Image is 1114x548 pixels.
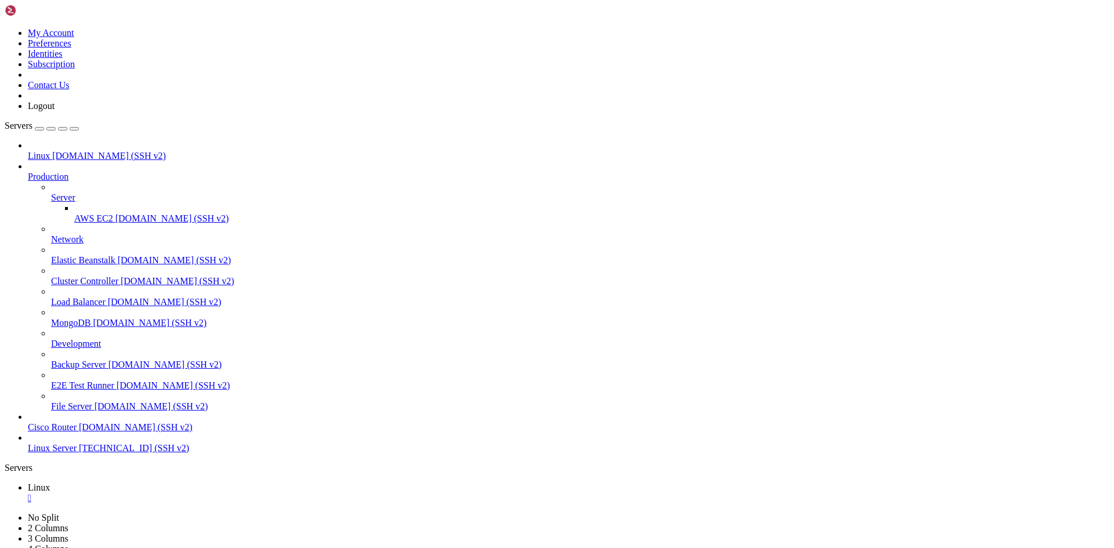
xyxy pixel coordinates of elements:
[28,38,71,48] a: Preferences
[51,286,1109,307] li: Load Balancer [DOMAIN_NAME] (SSH v2)
[79,422,193,432] span: [DOMAIN_NAME] (SSH v2)
[121,276,234,286] span: [DOMAIN_NAME] (SSH v2)
[118,255,232,265] span: [DOMAIN_NAME] (SSH v2)
[28,28,74,38] a: My Account
[28,482,1109,503] a: Linux
[51,380,1109,391] a: E2E Test Runner [DOMAIN_NAME] (SSH v2)
[51,391,1109,412] li: File Server [DOMAIN_NAME] (SSH v2)
[117,380,230,390] span: [DOMAIN_NAME] (SSH v2)
[51,234,84,244] span: Network
[51,224,1109,245] li: Network
[51,193,75,202] span: Server
[28,523,68,533] a: 2 Columns
[51,328,1109,349] li: Development
[5,5,963,14] x-row: Welcome to Ubuntu 22.04.5 LTS (GNU/Linux 5.15.0-153-generic x86_64)
[51,339,1109,349] a: Development
[5,202,963,212] x-row: just raised the bar for easy, resilient and secure K8s cluster deployment.
[5,123,963,133] x-row: Processes: 252
[5,300,963,310] x-row: Learn more about enabling ESM Apps service at [URL][DOMAIN_NAME]
[52,151,166,161] span: [DOMAIN_NAME] (SSH v2)
[51,370,1109,391] li: E2E Test Runner [DOMAIN_NAME] (SSH v2)
[28,101,55,111] a: Logout
[51,297,106,307] span: Load Balancer
[28,140,1109,161] li: Linux [DOMAIN_NAME] (SSH v2)
[5,153,963,162] x-row: IPv6 address for eth0: [TECHNICAL_ID]
[51,276,118,286] span: Cluster Controller
[51,245,1109,266] li: Elastic Beanstalk [DOMAIN_NAME] (SSH v2)
[51,255,1109,266] a: Elastic Beanstalk [DOMAIN_NAME] (SSH v2)
[5,64,963,74] x-row: System information as of [DATE]
[51,339,101,349] span: Development
[5,192,963,202] x-row: * Strictly confined Kubernetes makes edge and IoT secure. Learn how MicroK8s
[28,513,59,522] a: No Split
[79,443,189,453] span: [TECHNICAL_ID] (SSH v2)
[74,213,1109,224] a: AWS EC2 [DOMAIN_NAME] (SSH v2)
[51,401,1109,412] a: File Server [DOMAIN_NAME] (SSH v2)
[5,5,71,16] img: Shellngn
[115,213,229,223] span: [DOMAIN_NAME] (SSH v2)
[5,340,963,350] x-row: root@tth1:~# screen
[28,422,77,432] span: Cisco Router
[108,297,222,307] span: [DOMAIN_NAME] (SSH v2)
[51,276,1109,286] a: Cluster Controller [DOMAIN_NAME] (SSH v2)
[5,84,963,93] x-row: System load: 0.6
[28,482,50,492] span: Linux
[74,203,1109,224] li: AWS EC2 [DOMAIN_NAME] (SSH v2)
[51,401,92,411] span: File Server
[28,59,75,69] a: Subscription
[93,318,207,328] span: [DOMAIN_NAME] (SSH v2)
[51,297,1109,307] a: Load Balancer [DOMAIN_NAME] (SSH v2)
[5,261,963,271] x-row: 10 updates can be applied immediately.
[28,422,1109,433] a: Cisco Router [DOMAIN_NAME] (SSH v2)
[51,318,91,328] span: MongoDB
[103,340,107,350] div: (20, 34)
[5,330,963,340] x-row: Last login: [DATE] from [TECHNICAL_ID]
[5,113,963,123] x-row: Swap usage: 0%
[51,349,1109,370] li: Backup Server [DOMAIN_NAME] (SSH v2)
[28,151,50,161] span: Linux
[5,291,963,300] x-row: 5 additional security updates can be applied with ESM Apps.
[5,34,963,44] x-row: * Management: [URL][DOMAIN_NAME]
[51,380,114,390] span: E2E Test Runner
[28,443,77,453] span: Linux Server
[51,193,1109,203] a: Server
[5,24,963,34] x-row: * Documentation: [URL][DOMAIN_NAME]
[95,401,208,411] span: [DOMAIN_NAME] (SSH v2)
[5,93,963,103] x-row: Usage of /: 23.7% of 484.40GB
[108,360,222,369] span: [DOMAIN_NAME] (SSH v2)
[5,143,963,153] x-row: IPv4 address for eth0: [TECHNICAL_ID]
[28,80,70,90] a: Contact Us
[51,360,106,369] span: Backup Server
[51,255,115,265] span: Elastic Beanstalk
[28,412,1109,433] li: Cisco Router [DOMAIN_NAME] (SSH v2)
[5,103,963,113] x-row: Memory usage: 7%
[5,463,1109,473] div: Servers
[28,433,1109,453] li: Linux Server [TECHNICAL_ID] (SSH v2)
[28,161,1109,412] li: Production
[5,133,963,143] x-row: Users logged in: 0
[51,266,1109,286] li: Cluster Controller [DOMAIN_NAME] (SSH v2)
[28,493,1109,503] a: 
[51,318,1109,328] a: MongoDB [DOMAIN_NAME] (SSH v2)
[28,172,68,182] span: Production
[51,307,1109,328] li: MongoDB [DOMAIN_NAME] (SSH v2)
[51,360,1109,370] a: Backup Server [DOMAIN_NAME] (SSH v2)
[28,49,63,59] a: Identities
[5,271,963,281] x-row: To see these additional updates run: apt list --upgradable
[5,172,963,182] x-row: => There are 5 zombie processes.
[5,121,32,130] span: Servers
[51,182,1109,224] li: Server
[5,241,963,251] x-row: Expanded Security Maintenance for Applications is not enabled.
[5,222,963,231] x-row: [URL][DOMAIN_NAME]
[5,44,963,54] x-row: * Support: [URL][DOMAIN_NAME]
[28,151,1109,161] a: Linux [DOMAIN_NAME] (SSH v2)
[74,213,113,223] span: AWS EC2
[5,121,79,130] a: Servers
[28,172,1109,182] a: Production
[51,234,1109,245] a: Network
[28,443,1109,453] a: Linux Server [TECHNICAL_ID] (SSH v2)
[28,534,68,543] a: 3 Columns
